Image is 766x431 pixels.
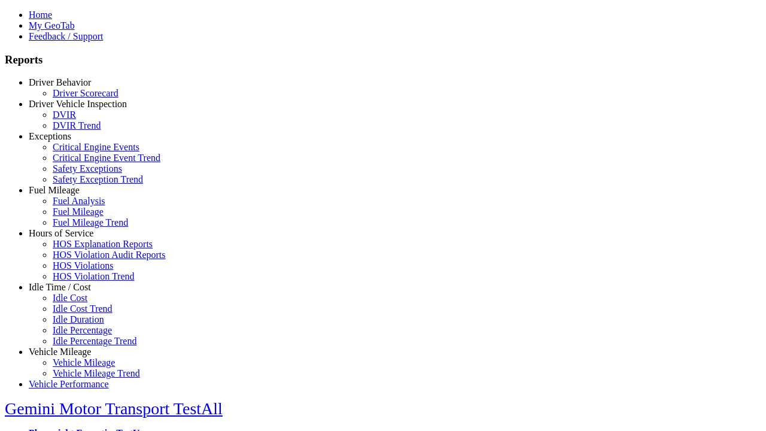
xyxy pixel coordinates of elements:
[53,163,122,174] a: Safety Exceptions
[53,325,112,335] a: Idle Percentage
[53,88,118,98] a: Driver Scorecard
[29,228,93,238] a: Hours of Service
[53,217,128,227] a: Fuel Mileage Trend
[53,110,76,120] a: DVIR
[29,10,52,20] a: Home
[53,120,101,130] a: DVIR Trend
[29,347,91,357] a: Vehicle Mileage
[5,399,223,418] a: Gemini Motor Transport TestAll
[53,303,113,314] a: Idle Cost Trend
[53,142,139,152] a: Critical Engine Events
[53,293,87,303] a: Idle Cost
[53,239,153,249] a: HOS Explanation Reports
[29,20,75,31] a: My GeoTab
[29,131,71,141] a: Exceptions
[53,357,115,368] a: Vehicle Mileage
[29,379,109,389] a: Vehicle Performance
[53,207,104,217] a: Fuel Mileage
[53,336,136,346] a: Idle Percentage Trend
[29,185,80,195] a: Fuel Mileage
[29,282,91,292] a: Idle Time / Cost
[53,250,166,260] a: HOS Violation Audit Reports
[29,77,91,87] a: Driver Behavior
[53,314,104,324] a: Idle Duration
[29,31,103,41] a: Feedback / Support
[53,271,135,281] a: HOS Violation Trend
[53,174,143,184] a: Safety Exception Trend
[53,196,105,206] a: Fuel Analysis
[53,368,140,378] a: Vehicle Mileage Trend
[53,153,160,163] a: Critical Engine Event Trend
[5,53,761,66] h3: Reports
[29,99,127,109] a: Driver Vehicle Inspection
[53,260,113,271] a: HOS Violations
